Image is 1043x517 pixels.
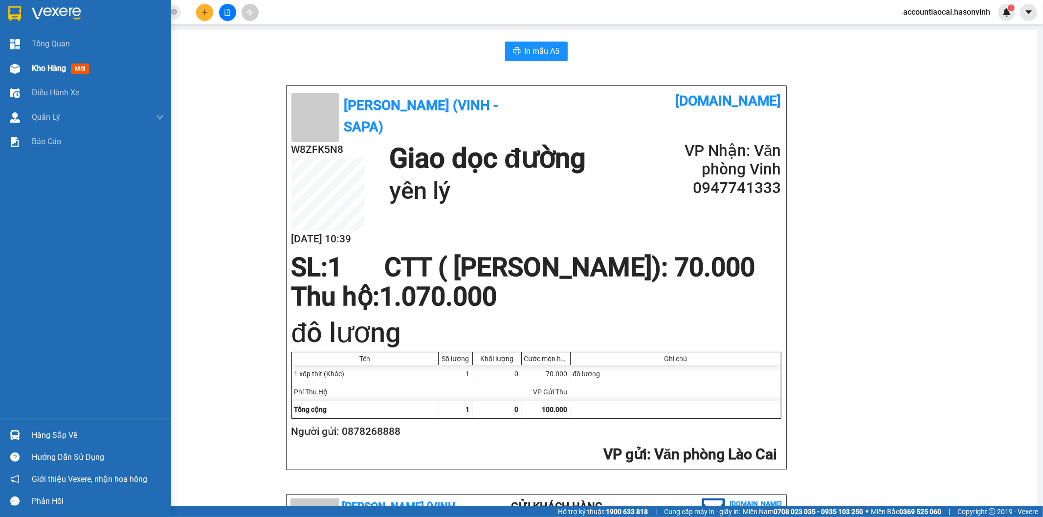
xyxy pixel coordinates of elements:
img: warehouse-icon [10,112,20,123]
img: icon-new-feature [1002,8,1011,17]
strong: 1900 633 818 [606,508,648,516]
div: Hàng sắp về [32,428,164,443]
span: ⚪️ [865,510,868,514]
button: caret-down [1020,4,1037,21]
span: 1 [328,252,343,282]
h2: 0947741333 [664,179,781,197]
h2: : Văn phòng Lào Cai [291,445,777,465]
span: Giới thiệu Vexere, nhận hoa hồng [32,473,147,485]
span: message [10,496,20,506]
span: Báo cáo [32,135,61,148]
span: question-circle [10,452,20,462]
span: In mẫu A5 [525,45,560,57]
h2: Người gửi: 0878268888 [291,424,777,440]
span: Tổng cộng [294,406,327,413]
div: Phí Thu Hộ [292,383,439,401]
span: SL: [291,252,328,282]
img: warehouse-icon [10,88,20,98]
span: 1.070.000 [380,281,497,312]
button: plus [196,4,213,21]
span: Kho hàng [32,64,66,73]
span: Cung cấp máy in - giấy in: [664,506,740,517]
span: notification [10,474,20,484]
span: 0 [515,406,519,413]
div: Phản hồi [32,494,164,509]
img: solution-icon [10,137,20,147]
span: down [156,113,164,121]
span: Hỗ trợ kỹ thuật: [558,506,648,517]
img: dashboard-icon [10,39,20,49]
button: printerIn mẫu A5 [505,42,568,61]
span: | [949,506,950,517]
div: CTT ( [PERSON_NAME]) : 70.000 [378,253,761,282]
div: Số lượng [441,355,470,363]
span: mới [71,64,89,74]
span: VP gửi [603,446,647,463]
button: file-add [219,4,236,21]
span: aim [246,9,253,16]
span: Tổng Quan [32,38,70,50]
img: logo-vxr [8,6,21,21]
span: plus [201,9,208,16]
div: đô lương [571,365,781,383]
img: warehouse-icon [10,64,20,74]
span: close-circle [171,8,177,17]
span: caret-down [1024,8,1033,17]
span: 100.000 [542,406,568,413]
h2: W8ZFK5N8 [291,142,365,158]
span: accountlaocai.hasonvinh [895,6,998,18]
b: [PERSON_NAME] (Vinh - Sapa) [344,97,498,135]
span: 1 [1009,4,1013,11]
span: Thu hộ: [291,281,380,312]
span: close-circle [171,9,177,15]
h1: đô lương [291,314,781,352]
strong: 0369 525 060 [899,508,941,516]
div: 0 [473,365,522,383]
span: Quản Lý [32,111,60,123]
div: 70.000 [522,365,571,383]
div: Khối lượng [475,355,519,363]
span: Miền Bắc [871,506,941,517]
img: warehouse-icon [10,430,20,440]
div: 1 [439,365,473,383]
span: | [655,506,657,517]
span: copyright [989,508,996,515]
h1: Giao dọc đường [389,142,586,175]
div: Hướng dẫn sử dụng [32,450,164,465]
span: 1 [466,406,470,413]
b: [DOMAIN_NAME] [676,93,781,109]
div: Cước món hàng [524,355,568,363]
button: aim [242,4,259,21]
div: 1 xốp thịt (Khác) [292,365,439,383]
h1: yên lý [389,175,586,207]
span: Miền Nam [743,506,863,517]
div: Tên [294,355,436,363]
b: [DOMAIN_NAME] [730,500,782,508]
span: file-add [224,9,231,16]
h2: VP Nhận: Văn phòng Vinh [664,142,781,179]
span: Điều hành xe [32,86,79,99]
span: printer [513,47,521,56]
strong: 0708 023 035 - 0935 103 250 [774,508,863,516]
b: Gửi khách hàng [511,500,602,513]
div: VP Gửi Thu [522,383,571,401]
sup: 1 [1008,4,1015,11]
h2: [DATE] 10:39 [291,231,365,247]
div: Ghi chú [573,355,778,363]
